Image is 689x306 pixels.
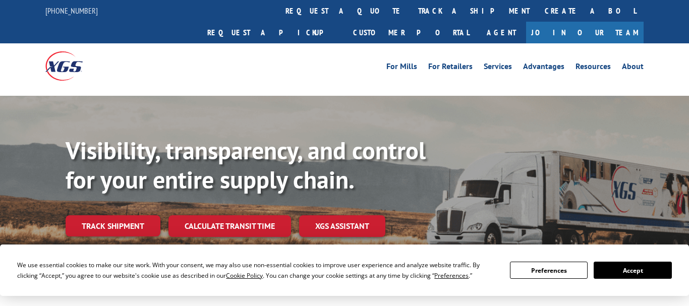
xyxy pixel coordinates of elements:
button: Accept [594,262,671,279]
b: Visibility, transparency, and control for your entire supply chain. [66,135,426,195]
a: Join Our Team [526,22,644,43]
a: Customer Portal [346,22,477,43]
a: Request a pickup [200,22,346,43]
a: For Retailers [428,63,473,74]
div: We use essential cookies to make our site work. With your consent, we may also use non-essential ... [17,260,498,281]
a: Track shipment [66,215,160,236]
a: XGS ASSISTANT [299,215,385,237]
a: Agent [477,22,526,43]
a: For Mills [386,63,417,74]
a: Services [484,63,512,74]
a: Advantages [523,63,564,74]
a: [PHONE_NUMBER] [45,6,98,16]
button: Preferences [510,262,588,279]
a: About [622,63,644,74]
span: Cookie Policy [226,271,263,280]
span: Preferences [434,271,469,280]
a: Resources [576,63,611,74]
a: Calculate transit time [168,215,291,237]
